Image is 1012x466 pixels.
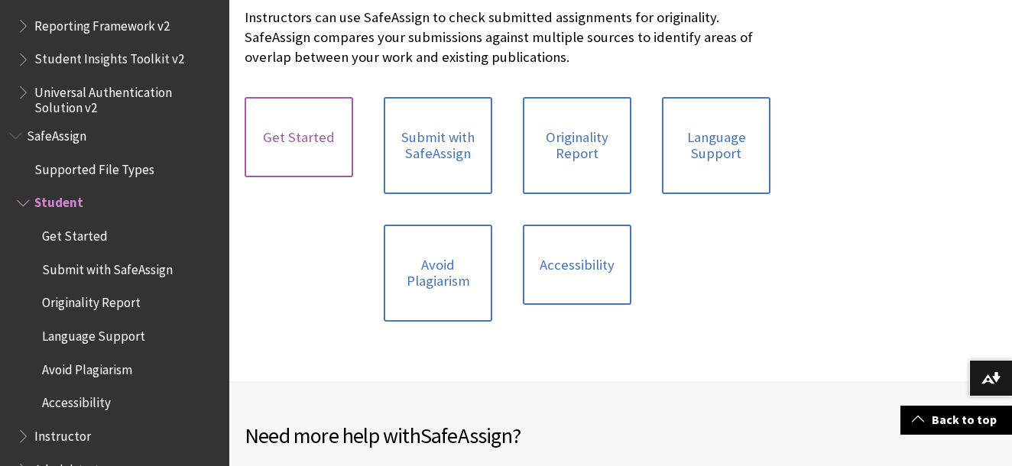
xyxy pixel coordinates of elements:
[34,13,170,34] span: Reporting Framework v2
[34,79,219,115] span: Universal Authentication Solution v2
[245,419,621,451] h2: Need more help with ?
[42,390,111,411] span: Accessibility
[245,8,770,68] p: Instructors can use SafeAssign to check submitted assignments for originality. SafeAssign compare...
[420,422,512,449] span: SafeAssign
[662,97,770,194] a: Language Support
[34,47,184,67] span: Student Insights Toolkit v2
[42,223,108,244] span: Get Started
[34,157,154,177] span: Supported File Types
[245,97,353,178] a: Get Started
[42,323,145,344] span: Language Support
[27,123,86,144] span: SafeAssign
[42,257,173,277] span: Submit with SafeAssign
[900,406,1012,434] a: Back to top
[42,290,141,311] span: Originality Report
[523,225,631,306] a: Accessibility
[42,357,132,377] span: Avoid Plagiarism
[34,423,91,444] span: Instructor
[34,190,83,211] span: Student
[384,225,492,322] a: Avoid Plagiarism
[523,97,631,194] a: Originality Report
[384,97,492,194] a: Submit with SafeAssign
